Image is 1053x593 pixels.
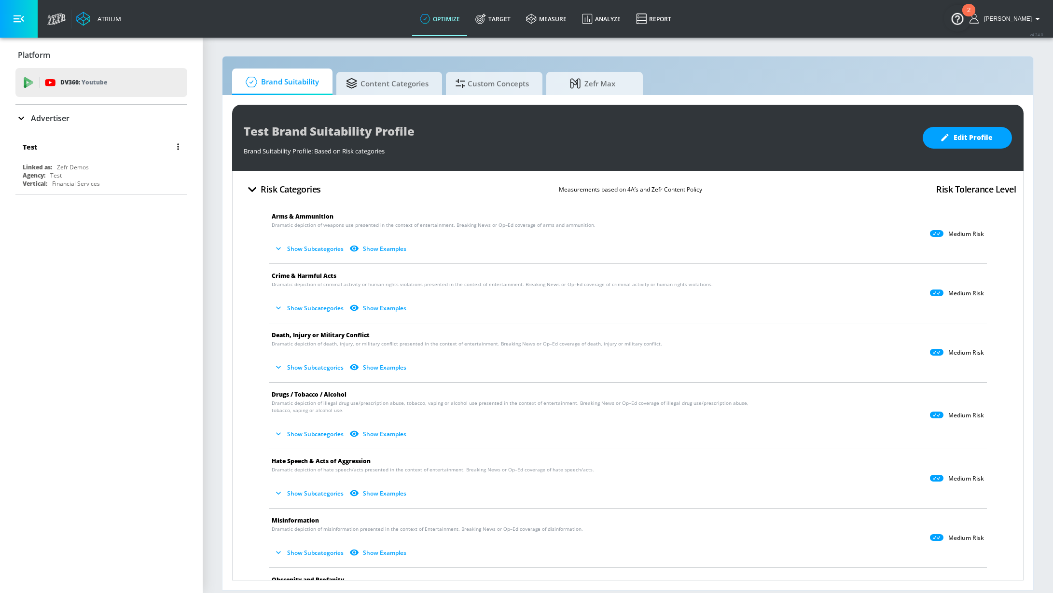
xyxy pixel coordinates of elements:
div: Brand Suitability Profile: Based on Risk categories [244,142,913,155]
span: v 4.24.0 [1030,32,1043,37]
a: measure [518,1,574,36]
h4: Risk Categories [261,182,321,196]
span: Arms & Ammunition [272,212,333,221]
div: Advertiser [15,105,187,132]
p: Measurements based on 4A’s and Zefr Content Policy [559,184,702,194]
div: Test [50,171,62,179]
div: DV360: Youtube [15,68,187,97]
p: Medium Risk [948,412,984,419]
span: Drugs / Tobacco / Alcohol [272,390,346,399]
div: Linked as: [23,163,52,171]
div: Financial Services [52,179,100,188]
p: Platform [18,50,50,60]
a: optimize [412,1,468,36]
button: Show Subcategories [272,241,347,257]
p: Advertiser [31,113,69,124]
p: Medium Risk [948,349,984,357]
button: Open Resource Center, 2 new notifications [944,5,971,32]
button: Show Examples [347,426,410,442]
span: Dramatic depiction of criminal activity or human rights violations presented in the context of en... [272,281,713,288]
a: Target [468,1,518,36]
a: Report [628,1,679,36]
span: Dramatic depiction of hate speech/acts presented in the context of entertainment. Breaking News o... [272,466,594,473]
button: Edit Profile [923,127,1012,149]
span: Edit Profile [942,132,993,144]
div: Vertical: [23,179,47,188]
button: Risk Categories [240,178,325,201]
div: Atrium [94,14,121,23]
p: Medium Risk [948,290,984,297]
p: DV360: [60,77,107,88]
span: Custom Concepts [456,72,529,95]
span: Death, Injury or Military Conflict [272,331,370,339]
button: [PERSON_NAME] [970,13,1043,25]
div: Zefr Demos [57,163,89,171]
span: Dramatic depiction of illegal drug use/prescription abuse, tobacco, vaping or alcohol use present... [272,400,760,414]
p: Medium Risk [948,230,984,238]
p: Youtube [82,77,107,87]
button: Show Subcategories [272,300,347,316]
a: Atrium [76,12,121,26]
div: TestLinked as:Zefr DemosAgency:TestVertical:Financial Services [15,135,187,190]
div: 2 [967,10,970,23]
button: Show Examples [347,485,410,501]
button: Show Examples [347,300,410,316]
span: Content Categories [346,72,429,95]
span: Obscenity and Profanity [272,576,344,584]
button: Show Examples [347,359,410,375]
p: Medium Risk [948,534,984,542]
button: Show Subcategories [272,485,347,501]
span: Misinformation [272,516,319,524]
button: Show Subcategories [272,359,347,375]
button: Show Subcategories [272,545,347,561]
button: Show Examples [347,545,410,561]
p: Medium Risk [948,475,984,483]
div: Agency: [23,171,45,179]
span: login as: rob.greenberg@zefr.com [980,15,1032,22]
span: Hate Speech & Acts of Aggression [272,457,371,465]
span: Dramatic depiction of weapons use presented in the context of entertainment. Breaking News or Op–... [272,221,596,229]
span: Zefr Max [556,72,629,95]
button: Show Examples [347,241,410,257]
button: Show Subcategories [272,426,347,442]
span: Brand Suitability [242,70,319,94]
a: Analyze [574,1,628,36]
div: Test [23,142,37,152]
h4: Risk Tolerance Level [936,182,1016,196]
span: Crime & Harmful Acts [272,272,336,280]
span: Dramatic depiction of death, injury, or military conflict presented in the context of entertainme... [272,340,662,347]
div: Platform [15,41,187,69]
span: Dramatic depiction of misinformation presented in the context of Entertainment, Breaking News or ... [272,525,583,533]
